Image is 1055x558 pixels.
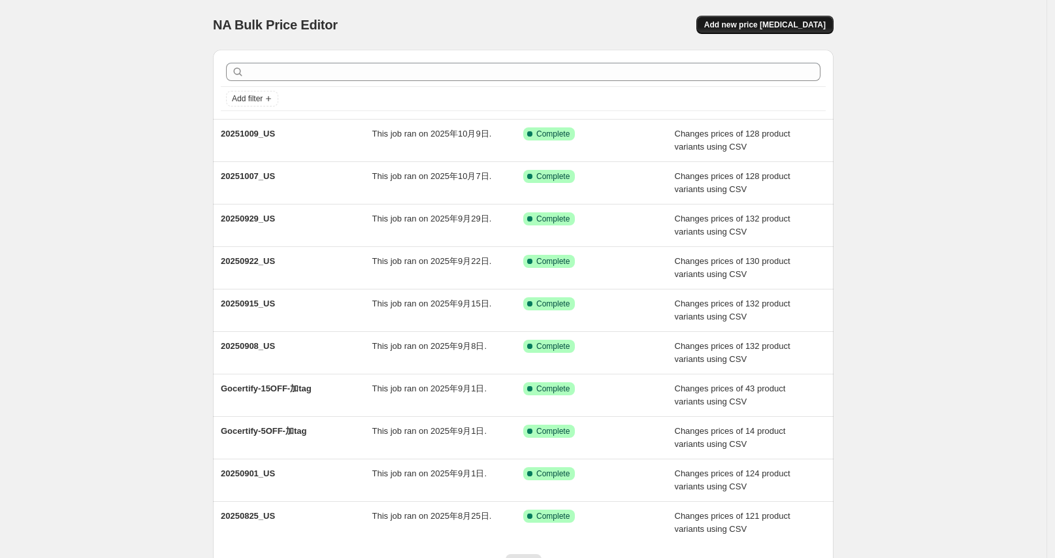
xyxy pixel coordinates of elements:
[675,214,790,237] span: Changes prices of 132 product variants using CSV
[372,426,487,436] span: This job ran on 2025年9月1日.
[221,341,275,351] span: 20250908_US
[221,171,275,181] span: 20251007_US
[704,20,826,30] span: Add new price [MEDICAL_DATA]
[213,18,338,32] span: NA Bulk Price Editor
[372,256,492,266] span: This job ran on 2025年9月22日.
[221,129,275,139] span: 20251009_US
[536,511,570,521] span: Complete
[372,341,487,351] span: This job ran on 2025年9月8日.
[372,384,487,393] span: This job ran on 2025年9月1日.
[536,214,570,224] span: Complete
[372,214,492,223] span: This job ran on 2025年9月29日.
[675,129,790,152] span: Changes prices of 128 product variants using CSV
[536,129,570,139] span: Complete
[221,468,275,478] span: 20250901_US
[675,256,790,279] span: Changes prices of 130 product variants using CSV
[536,384,570,394] span: Complete
[675,426,786,449] span: Changes prices of 14 product variants using CSV
[675,511,790,534] span: Changes prices of 121 product variants using CSV
[221,426,306,436] span: Gocertify-5OFF-加tag
[536,171,570,182] span: Complete
[675,341,790,364] span: Changes prices of 132 product variants using CSV
[675,299,790,321] span: Changes prices of 132 product variants using CSV
[221,384,312,393] span: Gocertify-15OFF-加tag
[675,171,790,194] span: Changes prices of 128 product variants using CSV
[221,511,275,521] span: 20250825_US
[221,256,275,266] span: 20250922_US
[536,426,570,436] span: Complete
[372,511,492,521] span: This job ran on 2025年8月25日.
[372,299,492,308] span: This job ran on 2025年9月15日.
[372,129,492,139] span: This job ran on 2025年10月9日.
[226,91,278,107] button: Add filter
[536,256,570,267] span: Complete
[536,299,570,309] span: Complete
[232,93,263,104] span: Add filter
[221,299,275,308] span: 20250915_US
[372,468,487,478] span: This job ran on 2025年9月1日.
[536,341,570,352] span: Complete
[675,384,786,406] span: Changes prices of 43 product variants using CSV
[221,214,275,223] span: 20250929_US
[536,468,570,479] span: Complete
[372,171,492,181] span: This job ran on 2025年10月7日.
[696,16,834,34] button: Add new price [MEDICAL_DATA]
[675,468,790,491] span: Changes prices of 124 product variants using CSV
